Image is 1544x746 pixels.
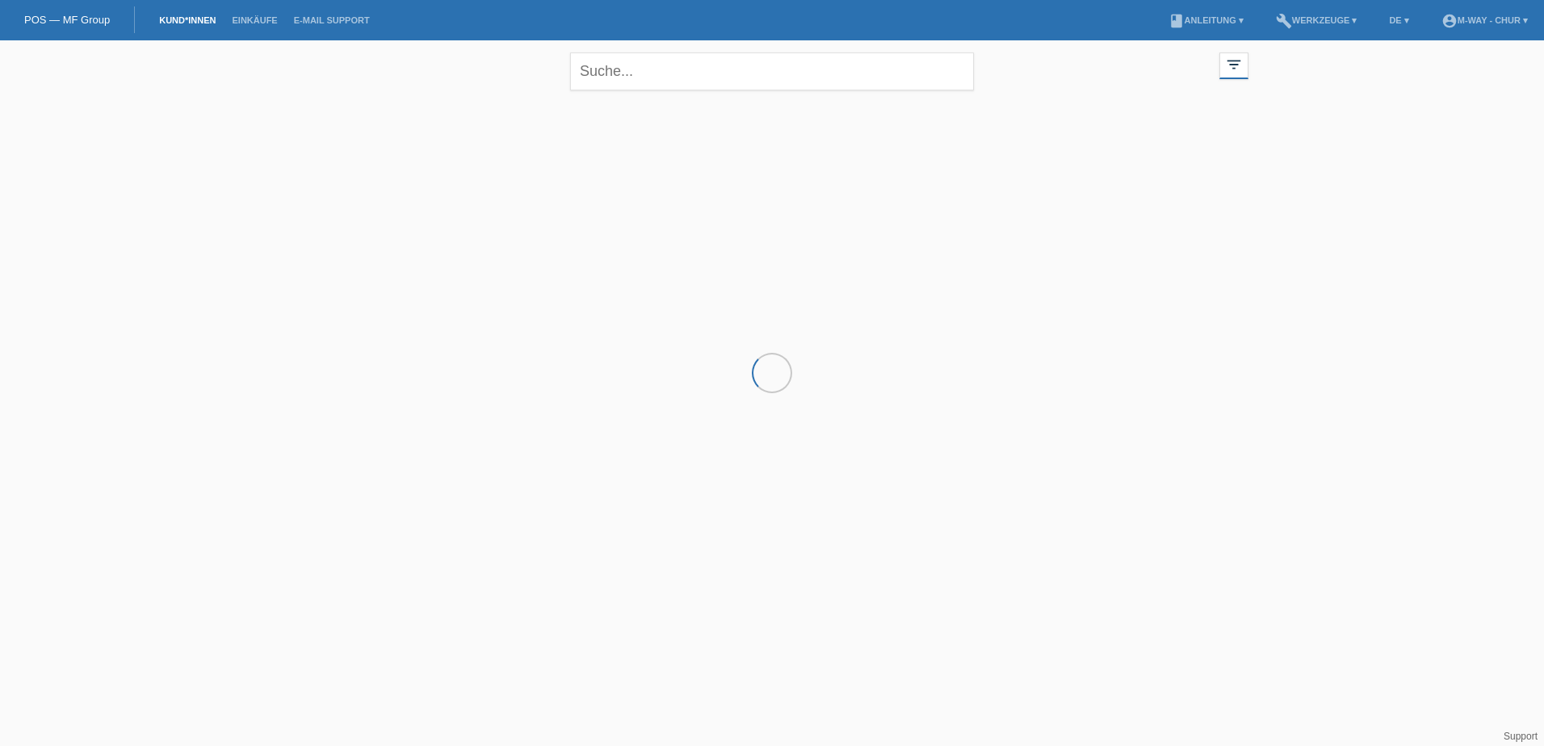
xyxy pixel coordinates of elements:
a: buildWerkzeuge ▾ [1268,15,1366,25]
a: Support [1504,731,1538,742]
a: Einkäufe [224,15,285,25]
a: bookAnleitung ▾ [1160,15,1252,25]
a: POS — MF Group [24,14,110,26]
i: filter_list [1225,56,1243,73]
i: build [1276,13,1292,29]
i: account_circle [1441,13,1458,29]
a: account_circlem-way - Chur ▾ [1433,15,1536,25]
i: book [1168,13,1185,29]
a: Kund*innen [151,15,224,25]
a: E-Mail Support [286,15,378,25]
input: Suche... [570,52,974,90]
a: DE ▾ [1381,15,1416,25]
